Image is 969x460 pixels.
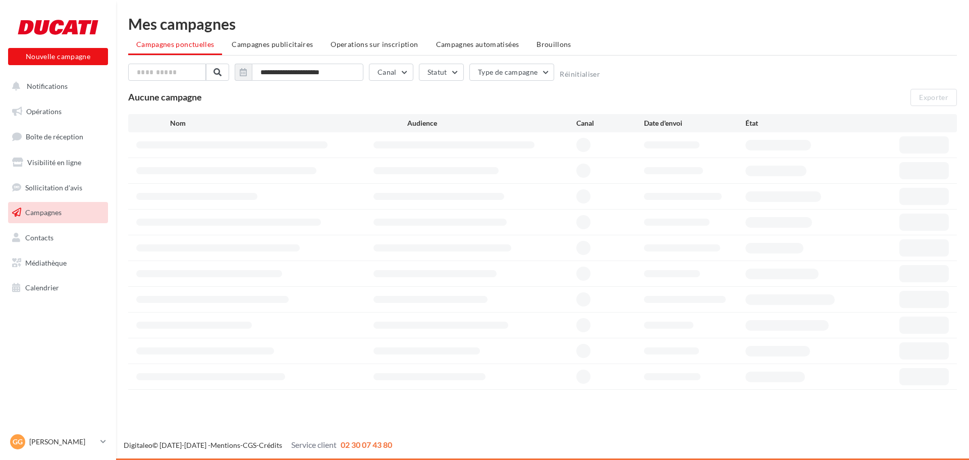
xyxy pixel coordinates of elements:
[210,441,240,449] a: Mentions
[576,118,644,128] div: Canal
[25,283,59,292] span: Calendrier
[419,64,464,81] button: Statut
[6,227,110,248] a: Contacts
[8,432,108,451] a: Gg [PERSON_NAME]
[536,40,571,48] span: Brouillons
[243,441,256,449] a: CGS
[26,107,62,116] span: Opérations
[29,437,96,447] p: [PERSON_NAME]
[6,202,110,223] a: Campagnes
[6,277,110,298] a: Calendrier
[232,40,313,48] span: Campagnes publicitaires
[25,233,53,242] span: Contacts
[26,132,83,141] span: Boîte de réception
[6,76,106,97] button: Notifications
[128,16,957,31] div: Mes campagnes
[124,441,152,449] a: Digitaleo
[25,208,62,217] span: Campagnes
[6,152,110,173] a: Visibilité en ligne
[25,183,82,191] span: Sollicitation d'avis
[6,126,110,147] a: Boîte de réception
[560,70,600,78] button: Réinitialiser
[910,89,957,106] button: Exporter
[291,440,337,449] span: Service client
[341,440,392,449] span: 02 30 07 43 80
[13,437,23,447] span: Gg
[407,118,576,128] div: Audience
[369,64,413,81] button: Canal
[124,441,392,449] span: © [DATE]-[DATE] - - -
[6,177,110,198] a: Sollicitation d'avis
[27,158,81,167] span: Visibilité en ligne
[128,91,202,103] span: Aucune campagne
[6,101,110,122] a: Opérations
[25,259,67,267] span: Médiathèque
[27,82,68,90] span: Notifications
[745,118,847,128] div: État
[8,48,108,65] button: Nouvelle campagne
[6,252,110,274] a: Médiathèque
[644,118,745,128] div: Date d'envoi
[331,40,418,48] span: Operations sur inscription
[436,40,519,48] span: Campagnes automatisées
[469,64,555,81] button: Type de campagne
[170,118,407,128] div: Nom
[259,441,282,449] a: Crédits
